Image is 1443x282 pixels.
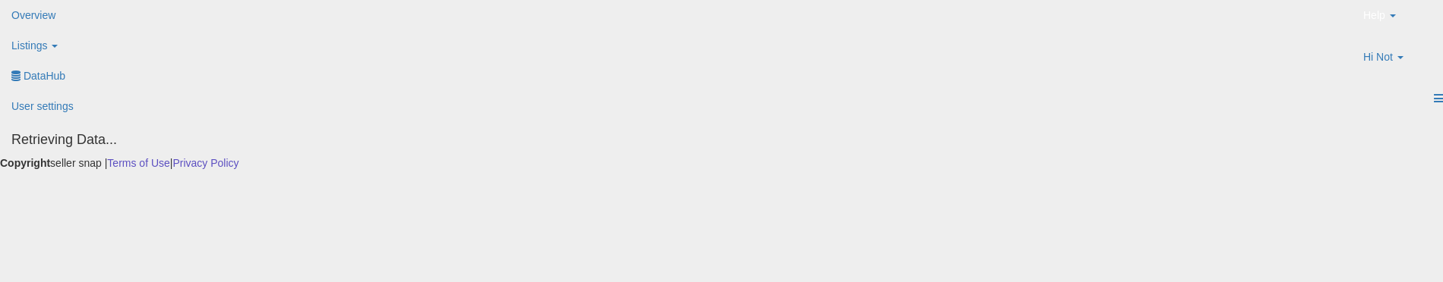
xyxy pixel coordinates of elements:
[107,157,169,169] a: Terms of Use
[24,70,65,82] span: DataHub
[172,157,238,169] a: Privacy Policy
[1363,8,1385,23] span: Help
[11,9,55,21] span: Overview
[11,39,47,52] span: Listings
[11,133,1432,148] h4: Retrieving Data...
[1352,42,1443,83] a: Hi Not
[1363,49,1393,64] span: Hi Not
